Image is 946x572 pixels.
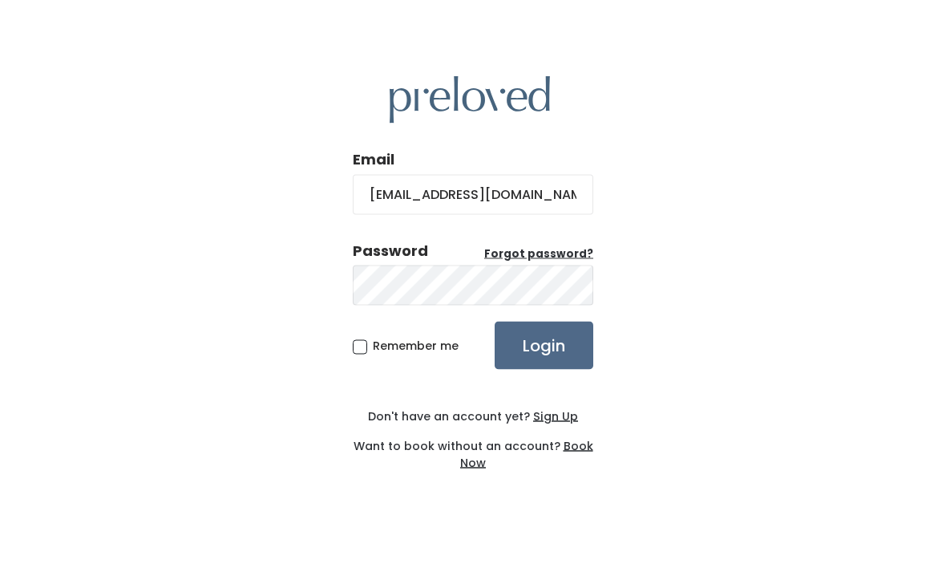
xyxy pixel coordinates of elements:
[373,350,459,366] span: Remember me
[390,88,550,136] img: preloved logo
[353,253,428,274] div: Password
[484,258,593,274] u: Forgot password?
[495,334,593,382] input: Login
[484,258,593,274] a: Forgot password?
[460,450,593,483] a: Book Now
[530,420,578,436] a: Sign Up
[353,437,593,484] div: Want to book without an account?
[353,161,394,182] label: Email
[353,420,593,437] div: Don't have an account yet?
[533,420,578,436] u: Sign Up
